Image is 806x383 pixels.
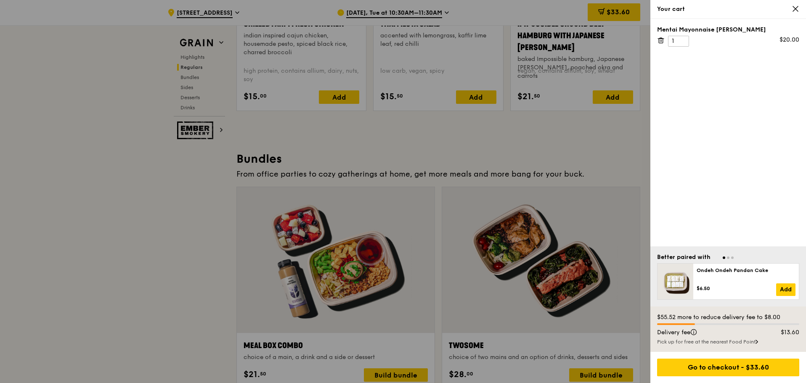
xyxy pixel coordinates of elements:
[657,5,799,13] div: Your cart
[697,285,776,292] div: $6.50
[727,256,729,259] span: Go to slide 2
[657,253,711,261] div: Better paired with
[723,256,725,259] span: Go to slide 1
[657,26,799,34] div: Mentai Mayonnaise [PERSON_NAME]
[657,359,799,376] div: Go to checkout - $33.60
[731,256,734,259] span: Go to slide 3
[657,338,799,345] div: Pick up for free at the nearest Food Point
[766,328,805,337] div: $13.60
[657,313,799,322] div: $55.52 more to reduce delivery fee to $8.00
[697,267,795,274] div: Ondeh Ondeh Pandan Cake
[776,283,795,296] a: Add
[652,328,766,337] div: Delivery fee
[779,36,799,44] div: $20.00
